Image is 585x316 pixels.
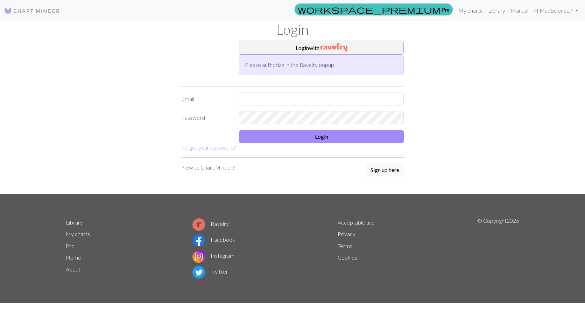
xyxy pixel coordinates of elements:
a: Forgot your password? [181,144,236,151]
a: Home [66,254,81,261]
a: Library [485,4,508,18]
a: My charts [456,4,485,18]
a: Pro [295,4,453,15]
a: Terms [338,242,352,249]
span: workspace_premium [298,5,440,14]
button: Login [239,130,404,143]
a: Ravelry [192,220,229,227]
img: Twitter logo [192,266,205,279]
a: Facebook [192,236,235,243]
label: Email [177,92,235,105]
button: Sign up here [366,163,404,177]
a: Library [66,219,83,226]
div: Please authorize in the Ravelry popup [239,55,404,75]
p: © Copyright 2025 [477,217,519,280]
a: Twitter [192,268,228,275]
button: Loginwith [239,41,404,55]
a: Pro [66,242,75,249]
a: Cookies [338,254,357,261]
a: My charts [66,231,90,237]
a: HiMadScience7 [531,4,581,18]
p: New to Chart Minder? [181,163,235,172]
a: Instagram [192,252,234,259]
img: Facebook logo [192,234,205,247]
img: Logo [4,7,60,15]
a: Acceptable use [338,219,375,226]
a: Privacy [338,231,355,237]
h1: Login [62,21,523,38]
img: Ravelry logo [192,218,205,231]
label: Password [177,111,235,124]
a: Manual [508,4,531,18]
a: Sign up here [366,163,404,177]
img: Instagram logo [192,250,205,263]
img: Ravelry [320,43,347,51]
a: About [66,266,80,273]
